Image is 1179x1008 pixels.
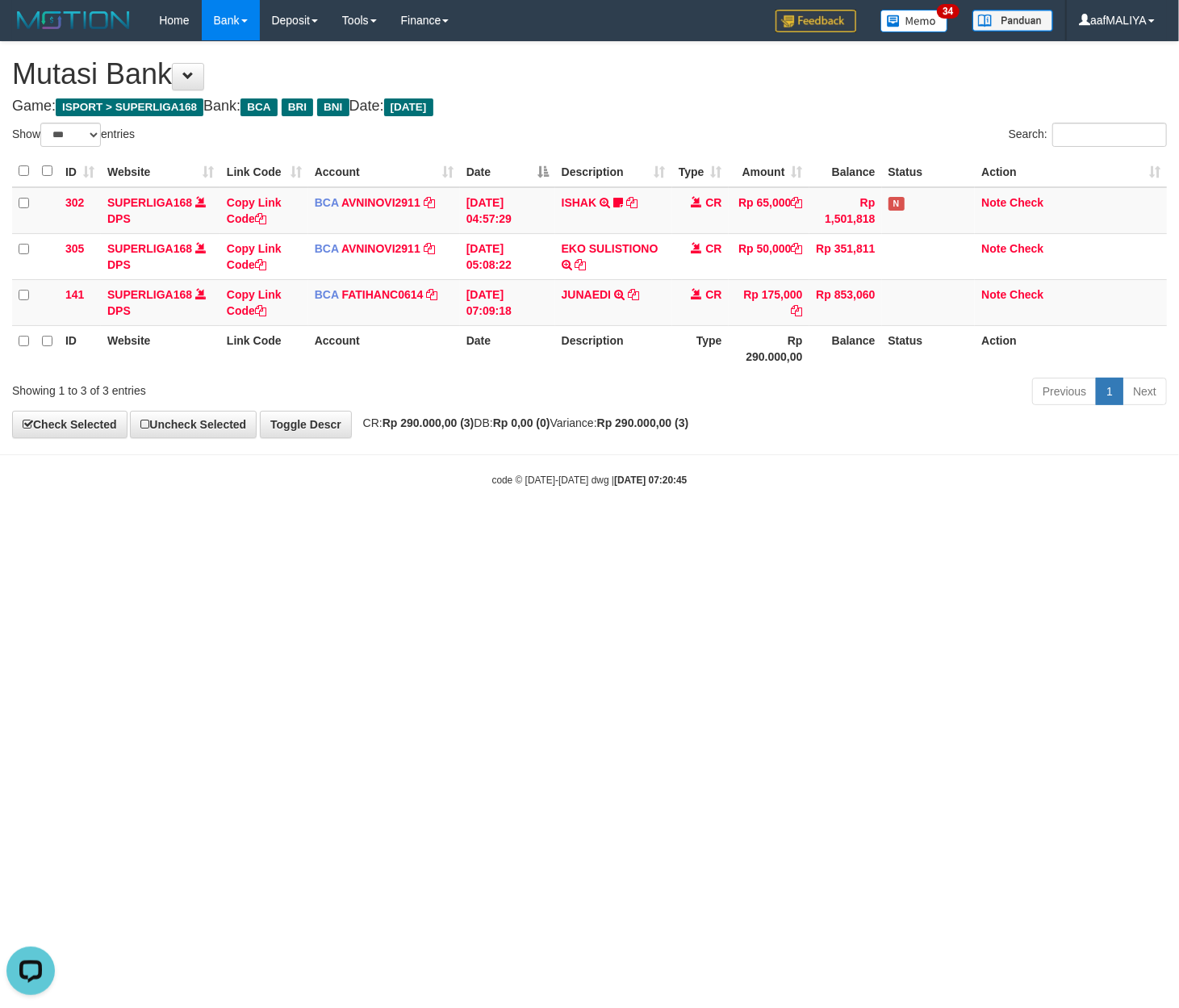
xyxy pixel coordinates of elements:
strong: Rp 290.000,00 (3) [383,416,475,429]
a: Next [1123,378,1167,405]
span: [DATE] [384,98,433,116]
input: Search: [1052,123,1167,147]
a: Copy AVNINOVI2911 to clipboard [424,196,435,209]
a: SUPERLIGA168 [107,196,192,209]
a: FATIHANC0614 [342,288,424,301]
th: ID [59,325,101,371]
h4: Game: Bank: Date: [12,98,1167,115]
h1: Mutasi Bank [12,58,1167,90]
span: 34 [937,4,959,19]
a: Check [1010,288,1043,301]
th: Website [101,325,220,371]
span: ISPORT > SUPERLIGA168 [56,98,203,116]
td: Rp 175,000 [729,279,809,325]
a: SUPERLIGA168 [107,242,192,255]
th: Status [882,156,976,187]
th: Account: activate to sort column ascending [308,156,460,187]
a: EKO SULISTIONO [562,242,658,255]
span: CR: DB: Variance: [355,416,689,429]
a: AVNINOVI2911 [341,242,420,255]
span: Has Note [888,197,905,211]
th: Website: activate to sort column ascending [101,156,220,187]
a: 1 [1096,378,1123,405]
td: [DATE] 04:57:29 [460,187,555,234]
td: [DATE] 07:09:18 [460,279,555,325]
td: Rp 50,000 [729,233,809,279]
img: panduan.png [972,10,1053,31]
th: Balance [809,156,882,187]
strong: Rp 290.000,00 (3) [597,416,689,429]
a: Check [1010,196,1043,209]
span: 141 [65,288,84,301]
label: Show entries [12,123,135,147]
span: 305 [65,242,84,255]
a: Check Selected [12,411,128,438]
a: Copy Rp 50,000 to clipboard [792,242,803,255]
img: MOTION_logo.png [12,8,135,32]
td: Rp 1,501,818 [809,187,882,234]
span: BCA [315,288,339,301]
span: 302 [65,196,84,209]
a: Copy FATIHANC0614 to clipboard [426,288,437,301]
select: Showentries [40,123,101,147]
a: Copy Link Code [227,196,282,225]
td: DPS [101,279,220,325]
th: Link Code: activate to sort column ascending [220,156,308,187]
span: CR [705,242,721,255]
a: Copy EKO SULISTIONO to clipboard [575,258,587,271]
span: BRI [282,98,313,116]
a: Note [981,242,1006,255]
td: DPS [101,187,220,234]
strong: Rp 0,00 (0) [493,416,550,429]
a: Copy Link Code [227,242,282,271]
th: Date [460,325,555,371]
img: Feedback.jpg [776,10,856,32]
a: Toggle Descr [260,411,352,438]
th: Date: activate to sort column descending [460,156,555,187]
a: Copy AVNINOVI2911 to clipboard [424,242,435,255]
a: AVNINOVI2911 [341,196,420,209]
small: code © [DATE]-[DATE] dwg | [492,475,688,486]
div: Showing 1 to 3 of 3 entries [12,376,479,399]
td: Rp 853,060 [809,279,882,325]
a: SUPERLIGA168 [107,288,192,301]
a: JUNAEDI [562,288,611,301]
th: Balance [809,325,882,371]
a: ISHAK [562,196,597,209]
label: Search: [1009,123,1167,147]
button: Open LiveChat chat widget [6,6,55,55]
span: CR [705,288,721,301]
a: Previous [1032,378,1097,405]
a: Note [981,196,1006,209]
span: BCA [240,98,277,116]
th: ID: activate to sort column ascending [59,156,101,187]
a: Copy JUNAEDI to clipboard [628,288,639,301]
a: Copy Link Code [227,288,282,317]
th: Rp 290.000,00 [729,325,809,371]
td: DPS [101,233,220,279]
th: Type: activate to sort column ascending [672,156,729,187]
th: Description [555,325,672,371]
span: BNI [317,98,349,116]
a: Copy ISHAK to clipboard [626,196,638,209]
th: Status [882,325,976,371]
span: BCA [315,196,339,209]
a: Copy Rp 65,000 to clipboard [792,196,803,209]
th: Amount: activate to sort column ascending [729,156,809,187]
td: Rp 351,811 [809,233,882,279]
a: Check [1010,242,1043,255]
th: Description: activate to sort column ascending [555,156,672,187]
span: CR [705,196,721,209]
a: Copy Rp 175,000 to clipboard [792,304,803,317]
img: Button%20Memo.svg [880,10,948,32]
td: Rp 65,000 [729,187,809,234]
th: Type [672,325,729,371]
a: Note [981,288,1006,301]
a: Uncheck Selected [130,411,257,438]
th: Action [975,325,1167,371]
th: Account [308,325,460,371]
th: Action: activate to sort column ascending [975,156,1167,187]
strong: [DATE] 07:20:45 [614,475,687,486]
td: [DATE] 05:08:22 [460,233,555,279]
th: Link Code [220,325,308,371]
